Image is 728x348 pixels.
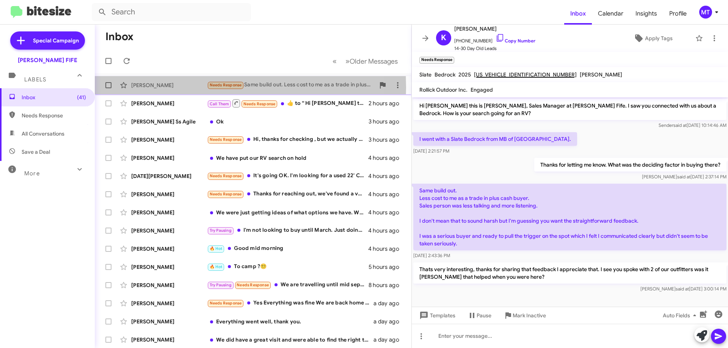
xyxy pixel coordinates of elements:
a: Special Campaign [10,31,85,50]
span: [PERSON_NAME] [DATE] 2:37:14 PM [642,174,726,179]
span: Auto Fields [663,309,699,322]
span: Needs Response [210,301,242,306]
span: Labels [24,76,46,83]
div: [PERSON_NAME] [131,336,207,343]
span: Needs Response [210,137,242,142]
span: said at [673,122,687,128]
div: [PERSON_NAME] [131,209,207,216]
button: Templates [412,309,461,322]
span: Needs Response [210,173,242,178]
div: [PERSON_NAME] [131,300,207,307]
button: Mark Inactive [497,309,552,322]
div: Good mid morning [207,244,368,253]
span: 🔥 Hot [210,264,223,269]
div: 3 hours ago [369,118,405,125]
div: 2 hours ago [369,100,405,107]
span: Sender [DATE] 10:14:46 AM [659,122,726,128]
div: We were just getting ideas of what options we have. We aren't really looking to purchase anything... [207,209,368,216]
div: 4 hours ago [368,190,405,198]
span: Needs Response [210,192,242,197]
span: [PERSON_NAME] [454,24,535,33]
div: 5 hours ago [369,263,405,271]
button: MT [693,6,720,19]
input: Search [92,3,251,21]
div: [PERSON_NAME] [131,190,207,198]
div: 8 hours ago [369,281,405,289]
small: Needs Response [419,57,454,64]
div: It's going OK. I'm looking for a used 22' Class C, 22' Long, towing Capacity of 5000 lbs. I prefe... [207,172,368,180]
p: Hi [PERSON_NAME] this is [PERSON_NAME], Sales Manager at [PERSON_NAME] Fife. I saw you connected ... [413,99,726,120]
span: Needs Response [210,83,242,87]
div: We did have a great visit and were able to find the right that would meet our needs most closely. [207,336,373,343]
div: MT [699,6,712,19]
span: Templates [418,309,455,322]
div: [PERSON_NAME] [131,100,207,107]
a: Calendar [592,3,629,25]
span: Slate [419,71,431,78]
span: Rollick Outdoor Inc. [419,86,468,93]
span: Needs Response [22,112,86,119]
span: Bedrock [435,71,455,78]
span: [US_VEHICLE_IDENTIFICATION_NUMBER] [474,71,577,78]
div: [PERSON_NAME] [131,81,207,89]
p: Thanks for letting me know. What was the deciding factor in buying there? [534,158,726,172]
span: Call Them [210,101,229,106]
div: Yes Everything was fine We are back home in [US_STATE] now. [207,299,373,307]
div: We are travelling until mid sep and will check back then [207,281,369,289]
button: Pause [461,309,497,322]
div: We have put our RV search on hold [207,154,368,162]
div: [PERSON_NAME] [131,154,207,162]
span: Mark Inactive [513,309,546,322]
div: [PERSON_NAME] Ss Agile [131,118,207,125]
button: Next [341,53,402,69]
span: 14-30 Day Old Leads [454,45,535,52]
span: K [441,32,446,44]
div: 4 hours ago [368,245,405,253]
span: Inbox [22,94,86,101]
h1: Inbox [105,31,133,43]
p: Same build out. Less cost to me as a trade in plus cash buyer. Sales person was less talking and ... [413,184,726,250]
span: « [333,56,337,66]
div: 3 hours ago [369,136,405,144]
span: Pause [477,309,491,322]
span: said at [676,286,689,292]
div: a day ago [373,300,405,307]
span: Needs Response [243,101,276,106]
div: I'm not looking to buy until March. Just doing research. I'll reach out next year. [207,226,368,235]
button: Previous [328,53,341,69]
span: Try Pausing [210,228,232,233]
div: 4 hours ago [368,154,405,162]
span: » [345,56,350,66]
span: (41) [77,94,86,101]
span: 2025 [458,71,471,78]
div: a day ago [373,336,405,343]
span: More [24,170,40,177]
div: To camp ?😵‍💫 [207,262,369,271]
span: All Conversations [22,130,64,137]
span: [PERSON_NAME] [DATE] 3:00:14 PM [640,286,726,292]
span: Older Messages [350,57,398,66]
div: [PERSON_NAME] [131,136,207,144]
a: Profile [663,3,693,25]
a: Inbox [564,3,592,25]
span: Try Pausing [210,282,232,287]
div: [PERSON_NAME] [131,227,207,234]
div: Same build out. Less cost to me as a trade in plus cash buyer. Sales person was less talking and ... [207,81,375,89]
span: [DATE] 2:43:36 PM [413,253,450,258]
div: [PERSON_NAME] [131,263,207,271]
a: Insights [629,3,663,25]
div: a day ago [373,318,405,325]
button: Apply Tags [614,31,692,45]
div: [PERSON_NAME] FIFE [18,56,77,64]
div: [DATE][PERSON_NAME] [131,172,207,180]
div: Hi, thanks for checking , but we actually found an rv already. Can you please take me off the cal... [207,135,369,144]
span: [PHONE_NUMBER] [454,33,535,45]
a: Copy Number [496,38,535,44]
span: [PERSON_NAME] [580,71,622,78]
nav: Page navigation example [328,53,402,69]
p: I went with a Slate Bedrock from MB of [GEOGRAPHIC_DATA]. [413,132,577,146]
